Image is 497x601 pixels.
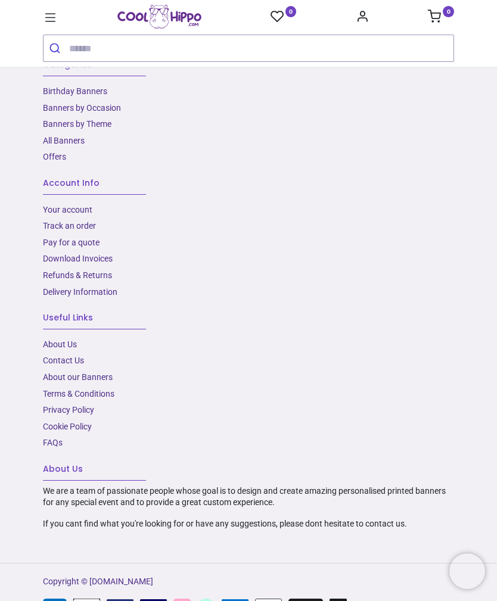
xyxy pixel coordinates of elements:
a: Offers [43,152,66,161]
a: About Us​ [43,340,77,349]
h6: Account Info [43,178,454,189]
a: Track an order [43,221,96,231]
a: Account Info [356,13,369,23]
a: 0 [271,10,297,24]
img: Cool Hippo [117,5,201,29]
button: Submit [44,35,69,61]
a: About our Banners [43,372,113,382]
a: Terms & Conditions [43,389,114,398]
iframe: Brevo live chat [449,553,485,589]
a: Logo of Cool Hippo [117,5,201,29]
a: Banners by Theme [43,119,111,129]
a: Privacy Policy [43,405,94,415]
a: FAQs [43,438,63,447]
h6: Useful Links [43,312,454,324]
a: 0 [428,13,454,23]
h6: About Us [43,463,454,475]
a: Copyright © [DOMAIN_NAME] [43,577,153,586]
a: Pay for a quote [43,238,100,247]
a: Delivery Information [43,287,117,297]
a: Contact Us [43,356,84,365]
a: Banners by Occasion [43,103,121,113]
p: We are a team of passionate people whose goal is to design and create amazing personalised printe... [43,485,454,509]
a: Your account [43,205,92,214]
a: All Banners [43,136,85,145]
a: Refunds & Returns [43,270,112,280]
sup: 0 [443,6,454,17]
a: Cookie Policy [43,422,92,431]
sup: 0 [285,6,297,17]
p: If you cant find what you're looking for or have any suggestions, please dont hesitate to contact... [43,518,454,530]
a: Download Invoices [43,254,113,263]
a: Birthday Banners [43,86,107,96]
